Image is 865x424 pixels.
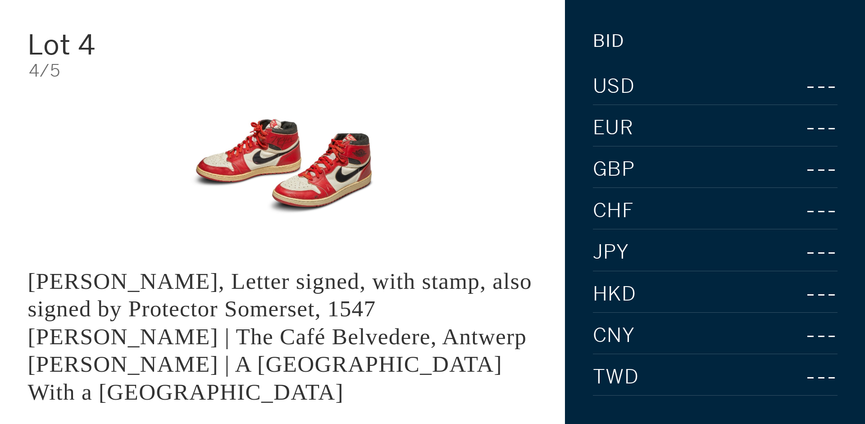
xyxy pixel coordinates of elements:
span: USD [593,77,635,96]
div: --- [782,155,838,183]
div: --- [745,238,838,266]
div: Lot 4 [27,31,197,59]
span: CHF [593,201,634,221]
span: GBP [593,160,635,179]
div: --- [751,73,838,100]
div: --- [780,322,838,349]
img: King Edward VI, Letter signed, with stamp, also signed by Protector Somerset, 1547 LOUIS VAN ENGE... [173,93,392,239]
div: Bid [593,32,624,50]
span: EUR [593,118,634,138]
span: HKD [593,284,637,304]
div: 4/5 [29,62,537,79]
div: --- [772,280,838,308]
div: --- [762,363,838,391]
span: JPY [593,242,629,262]
div: [PERSON_NAME], Letter signed, with stamp, also signed by Protector Somerset, 1547 [PERSON_NAME] |... [27,268,532,405]
span: CNY [593,326,635,346]
span: TWD [593,367,639,387]
div: --- [786,197,838,224]
div: --- [781,114,838,141]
